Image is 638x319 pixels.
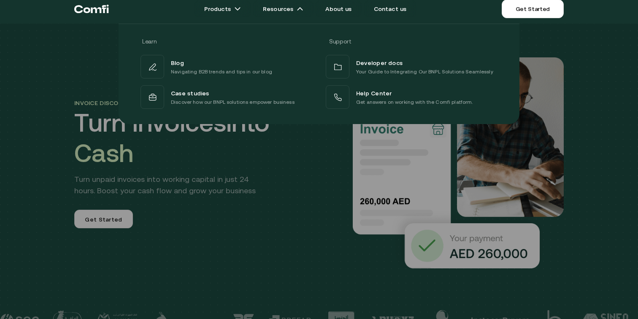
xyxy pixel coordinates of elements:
[253,0,314,17] a: Resourcesarrow icons
[171,57,184,68] span: Blog
[356,57,403,68] span: Developer docs
[356,88,392,98] span: Help Center
[324,84,499,111] a: Help CenterGet answers on working with the Comfi platform.
[234,5,241,12] img: arrow icons
[364,0,417,17] a: Contact us
[324,53,499,80] a: Developer docsYour Guide to Integrating Our BNPL Solutions Seamlessly
[329,38,351,45] span: Support
[194,0,251,17] a: Productsarrow icons
[142,38,157,45] span: Learn
[315,0,362,17] a: About us
[356,68,493,76] p: Your Guide to Integrating Our BNPL Solutions Seamlessly
[171,88,209,98] span: Case studies
[356,98,473,106] p: Get answers on working with the Comfi platform.
[297,5,303,12] img: arrow icons
[171,68,272,76] p: Navigating B2B trends and tips in our blog
[139,53,314,80] a: BlogNavigating B2B trends and tips in our blog
[139,84,314,111] a: Case studiesDiscover how our BNPL solutions empower business
[171,98,295,106] p: Discover how our BNPL solutions empower business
